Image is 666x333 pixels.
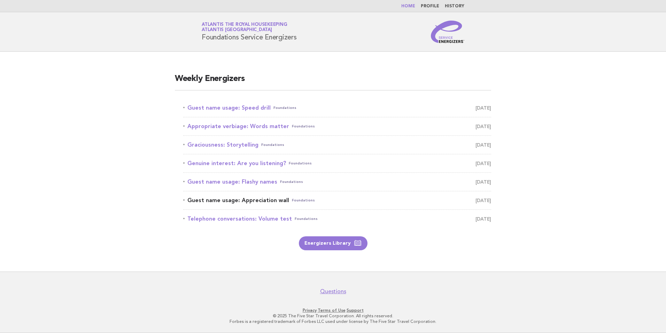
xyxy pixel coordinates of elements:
[303,308,317,313] a: Privacy
[445,4,464,8] a: History
[421,4,439,8] a: Profile
[183,195,491,205] a: Guest name usage: Appreciation wallFoundations [DATE]
[202,22,287,32] a: Atlantis the Royal HousekeepingAtlantis [GEOGRAPHIC_DATA]
[475,177,491,187] span: [DATE]
[120,308,546,313] p: · ·
[475,195,491,205] span: [DATE]
[299,236,367,250] a: Energizers Library
[289,158,312,168] span: Foundations
[347,308,364,313] a: Support
[280,177,303,187] span: Foundations
[175,73,491,90] h2: Weekly Energizers
[475,121,491,131] span: [DATE]
[183,177,491,187] a: Guest name usage: Flashy namesFoundations [DATE]
[292,121,315,131] span: Foundations
[475,140,491,150] span: [DATE]
[120,319,546,324] p: Forbes is a registered trademark of Forbes LLC used under license by The Five Star Travel Corpora...
[431,21,464,43] img: Service Energizers
[183,103,491,113] a: Guest name usage: Speed drillFoundations [DATE]
[202,23,297,41] h1: Foundations Service Energizers
[183,121,491,131] a: Appropriate verbiage: Words matterFoundations [DATE]
[475,158,491,168] span: [DATE]
[475,214,491,224] span: [DATE]
[183,214,491,224] a: Telephone conversations: Volume testFoundations [DATE]
[318,308,346,313] a: Terms of Use
[273,103,296,113] span: Foundations
[320,288,346,295] a: Questions
[202,28,272,32] span: Atlantis [GEOGRAPHIC_DATA]
[120,313,546,319] p: © 2025 The Five Star Travel Corporation. All rights reserved.
[475,103,491,113] span: [DATE]
[183,158,491,168] a: Genuine interest: Are you listening?Foundations [DATE]
[295,214,318,224] span: Foundations
[401,4,415,8] a: Home
[183,140,491,150] a: Graciousness: StorytellingFoundations [DATE]
[261,140,284,150] span: Foundations
[292,195,315,205] span: Foundations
